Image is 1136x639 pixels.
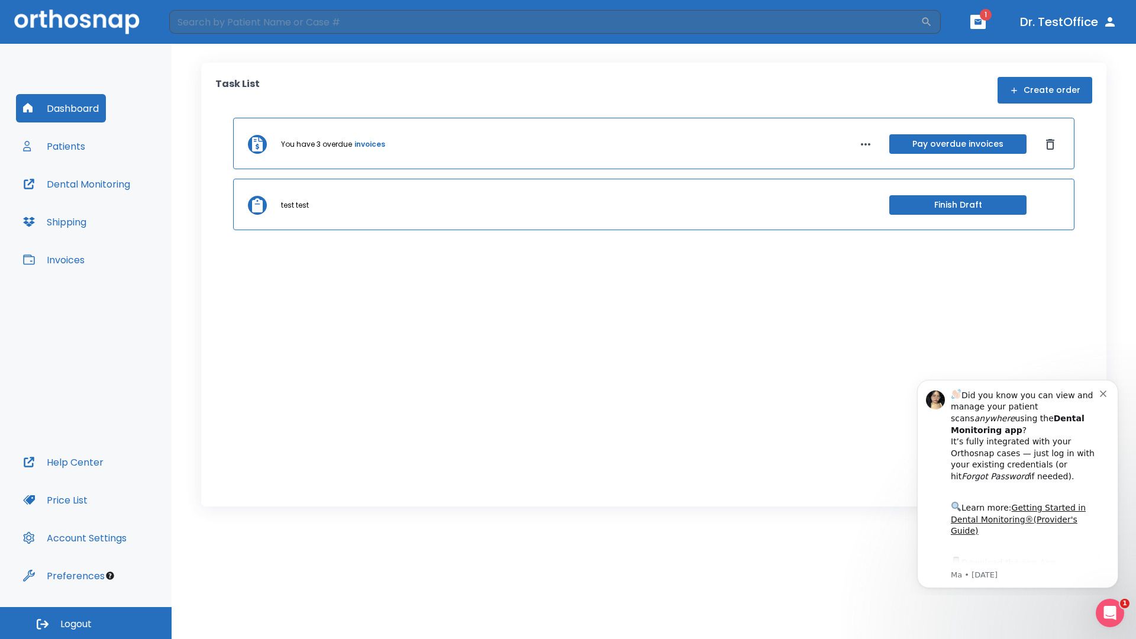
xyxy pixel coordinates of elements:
[105,570,115,581] div: Tooltip anchor
[14,9,140,34] img: Orthosnap
[169,10,921,34] input: Search by Patient Name or Case #
[60,618,92,631] span: Logout
[51,201,201,211] p: Message from Ma, sent 7w ago
[281,139,352,150] p: You have 3 overdue
[980,9,992,21] span: 1
[1015,11,1122,33] button: Dr. TestOffice
[16,486,95,514] button: Price List
[215,77,260,104] p: Task List
[889,195,1027,215] button: Finish Draft
[1041,135,1060,154] button: Dismiss
[1120,599,1129,608] span: 1
[16,448,111,476] button: Help Center
[16,208,93,236] button: Shipping
[354,139,385,150] a: invoices
[51,186,201,246] div: Download the app: | ​ Let us know if you need help getting started!
[51,189,157,210] a: App Store
[16,524,134,552] button: Account Settings
[281,200,309,211] p: test test
[201,18,210,28] button: Dismiss notification
[1096,599,1124,627] iframe: Intercom live chat
[16,561,112,590] button: Preferences
[998,77,1092,104] button: Create order
[899,369,1136,595] iframe: Intercom notifications message
[16,132,92,160] button: Patients
[16,94,106,122] button: Dashboard
[16,170,137,198] button: Dental Monitoring
[16,246,92,274] button: Invoices
[889,134,1027,154] button: Pay overdue invoices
